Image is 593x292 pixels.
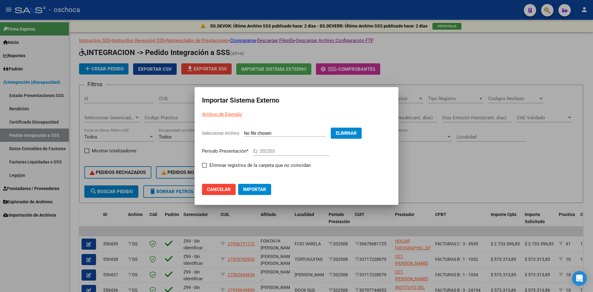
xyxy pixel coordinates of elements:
[202,184,236,195] button: Cancelar
[331,128,362,139] button: Eliminar
[202,148,248,154] span: Periodo Presentación
[207,187,231,192] span: Cancelar
[572,271,587,286] div: Open Intercom Messenger
[336,130,357,136] span: Eliminar
[209,162,311,169] span: Eliminar registros de la carpeta que no coincidan
[202,112,242,117] a: Archivo de Ejemplo
[202,131,239,136] span: Seleccionar Archivo
[243,187,266,192] span: Importar
[202,95,391,106] h2: Importar Sistema Externo
[238,184,271,195] button: Importar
